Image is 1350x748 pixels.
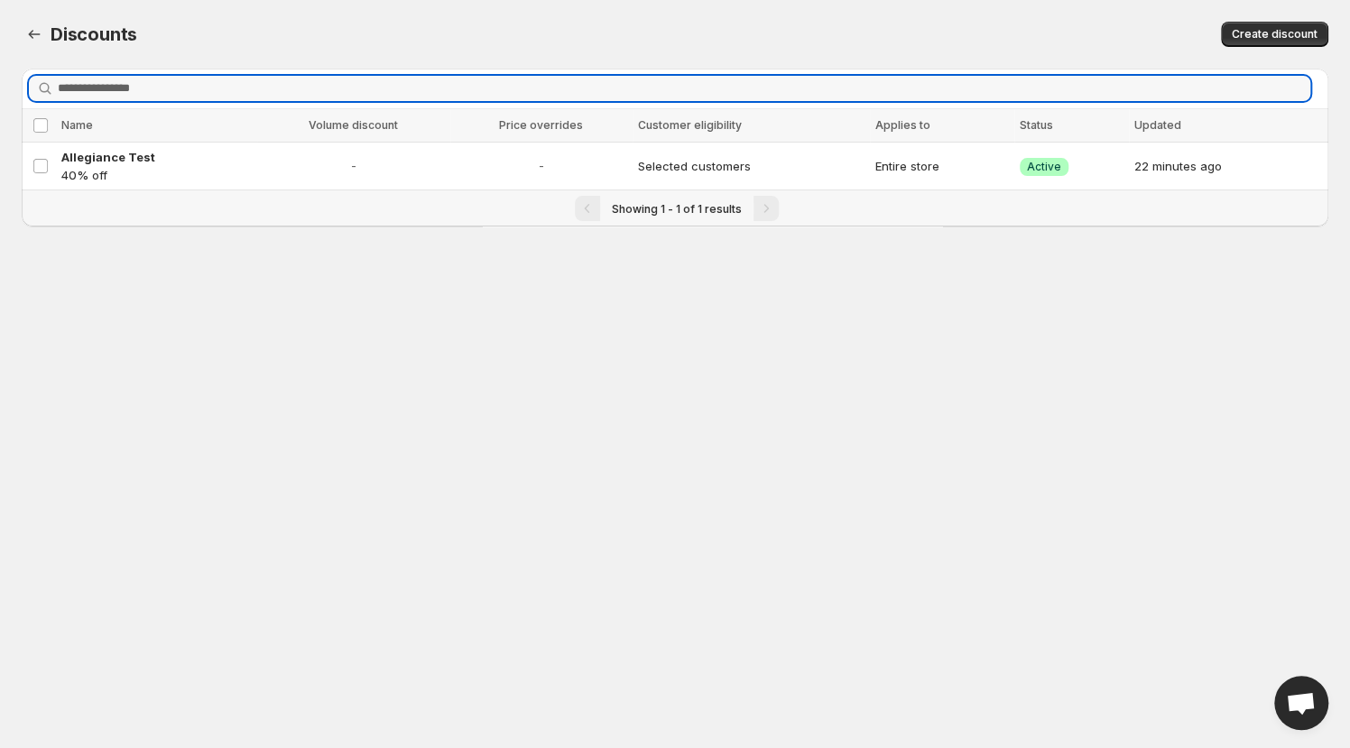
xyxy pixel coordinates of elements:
[22,22,47,47] button: Back to dashboard
[61,150,155,164] span: Allegiance Test
[612,202,742,216] span: Showing 1 - 1 of 1 results
[1274,676,1328,730] a: Open chat
[1232,27,1318,42] span: Create discount
[61,148,252,166] a: Allegiance Test
[51,23,137,45] span: Discounts
[1129,143,1328,190] td: 22 minutes ago
[61,166,252,184] p: 40% off
[633,143,871,190] td: Selected customers
[1134,118,1181,132] span: Updated
[1020,118,1053,132] span: Status
[1221,22,1328,47] button: Create discount
[61,118,93,132] span: Name
[875,118,930,132] span: Applies to
[456,157,627,175] span: -
[309,118,398,132] span: Volume discount
[263,157,445,175] span: -
[638,118,742,132] span: Customer eligibility
[22,189,1328,226] nav: Pagination
[870,143,1014,190] td: Entire store
[499,118,583,132] span: Price overrides
[1027,160,1061,174] span: Active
